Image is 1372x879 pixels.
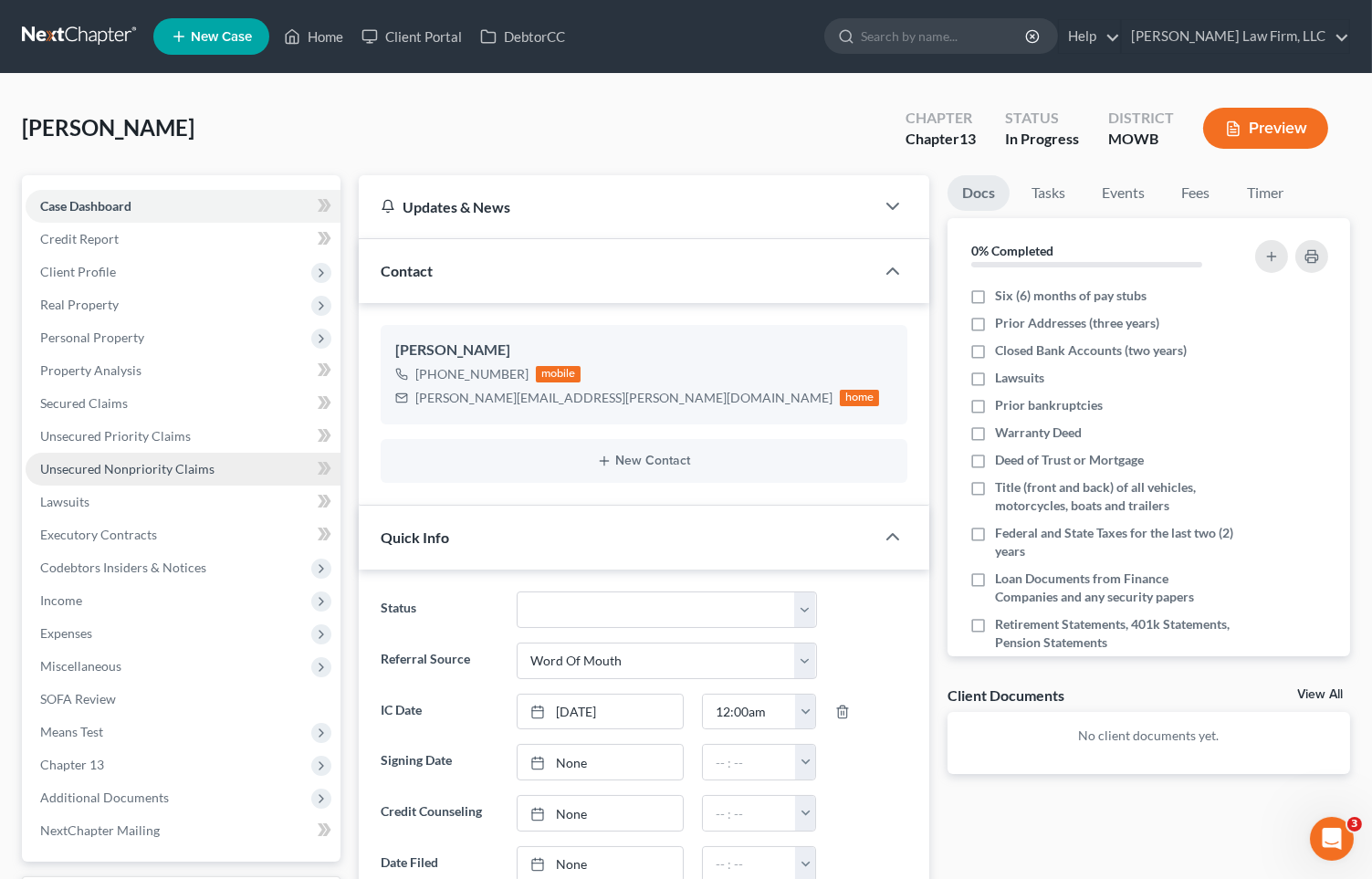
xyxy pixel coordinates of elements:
[40,691,116,706] span: SOFA Review
[840,390,880,406] div: home
[1297,688,1343,701] a: View All
[26,387,340,420] a: Secured Claims
[40,757,104,772] span: Chapter 13
[703,695,796,729] input: -- : --
[1122,20,1349,53] a: [PERSON_NAME] Law Firm, LLC
[415,389,833,407] div: [PERSON_NAME][EMAIL_ADDRESS][PERSON_NAME][DOMAIN_NAME]
[703,745,796,780] input: -- : --
[352,20,471,53] a: Client Portal
[948,175,1010,211] a: Docs
[995,424,1082,442] span: Warranty Deed
[948,685,1064,705] div: Client Documents
[995,369,1044,387] span: Lawsuits
[381,197,853,216] div: Updates & News
[26,354,340,387] a: Property Analysis
[1108,129,1174,150] div: MOWB
[962,727,1335,745] p: No client documents yet.
[536,366,581,382] div: mobile
[861,19,1028,53] input: Search by name...
[26,453,340,486] a: Unsecured Nonpriority Claims
[191,30,252,44] span: New Case
[995,341,1187,360] span: Closed Bank Accounts (two years)
[372,591,508,628] label: Status
[518,745,683,780] a: None
[40,264,116,279] span: Client Profile
[1059,20,1120,53] a: Help
[26,223,340,256] a: Credit Report
[372,694,508,730] label: IC Date
[40,790,169,805] span: Additional Documents
[40,198,131,214] span: Case Dashboard
[995,478,1234,515] span: Title (front and back) of all vehicles, motorcycles, boats and trailers
[40,494,89,509] span: Lawsuits
[995,451,1144,469] span: Deed of Trust or Mortgage
[40,362,141,378] span: Property Analysis
[995,615,1234,652] span: Retirement Statements, 401k Statements, Pension Statements
[381,528,449,546] span: Quick Info
[995,524,1234,560] span: Federal and State Taxes for the last two (2) years
[1347,817,1362,832] span: 3
[1087,175,1159,211] a: Events
[395,454,893,468] button: New Contact
[381,262,433,279] span: Contact
[1108,108,1174,129] div: District
[40,592,82,608] span: Income
[372,795,508,832] label: Credit Counseling
[703,796,796,831] input: -- : --
[971,243,1053,258] strong: 0% Completed
[395,340,893,361] div: [PERSON_NAME]
[1005,129,1079,150] div: In Progress
[1017,175,1080,211] a: Tasks
[518,695,683,729] a: [DATE]
[40,527,157,542] span: Executory Contracts
[995,570,1234,606] span: Loan Documents from Finance Companies and any security papers
[40,231,119,246] span: Credit Report
[40,560,206,575] span: Codebtors Insiders & Notices
[40,625,92,641] span: Expenses
[26,486,340,518] a: Lawsuits
[40,658,121,674] span: Miscellaneous
[26,190,340,223] a: Case Dashboard
[40,395,128,411] span: Secured Claims
[995,396,1103,414] span: Prior bankruptcies
[1232,175,1298,211] a: Timer
[40,461,215,476] span: Unsecured Nonpriority Claims
[1203,108,1328,149] button: Preview
[906,129,976,150] div: Chapter
[22,114,194,141] span: [PERSON_NAME]
[518,796,683,831] a: None
[40,724,103,739] span: Means Test
[26,814,340,847] a: NextChapter Mailing
[26,420,340,453] a: Unsecured Priority Claims
[26,683,340,716] a: SOFA Review
[1310,817,1354,861] iframe: Intercom live chat
[1005,108,1079,129] div: Status
[26,518,340,551] a: Executory Contracts
[995,314,1159,332] span: Prior Addresses (three years)
[1167,175,1225,211] a: Fees
[372,744,508,780] label: Signing Date
[275,20,352,53] a: Home
[372,643,508,679] label: Referral Source
[40,428,191,444] span: Unsecured Priority Claims
[40,822,160,838] span: NextChapter Mailing
[40,297,119,312] span: Real Property
[995,287,1147,305] span: Six (6) months of pay stubs
[906,108,976,129] div: Chapter
[40,330,144,345] span: Personal Property
[959,130,976,147] span: 13
[471,20,574,53] a: DebtorCC
[415,365,529,383] div: [PHONE_NUMBER]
